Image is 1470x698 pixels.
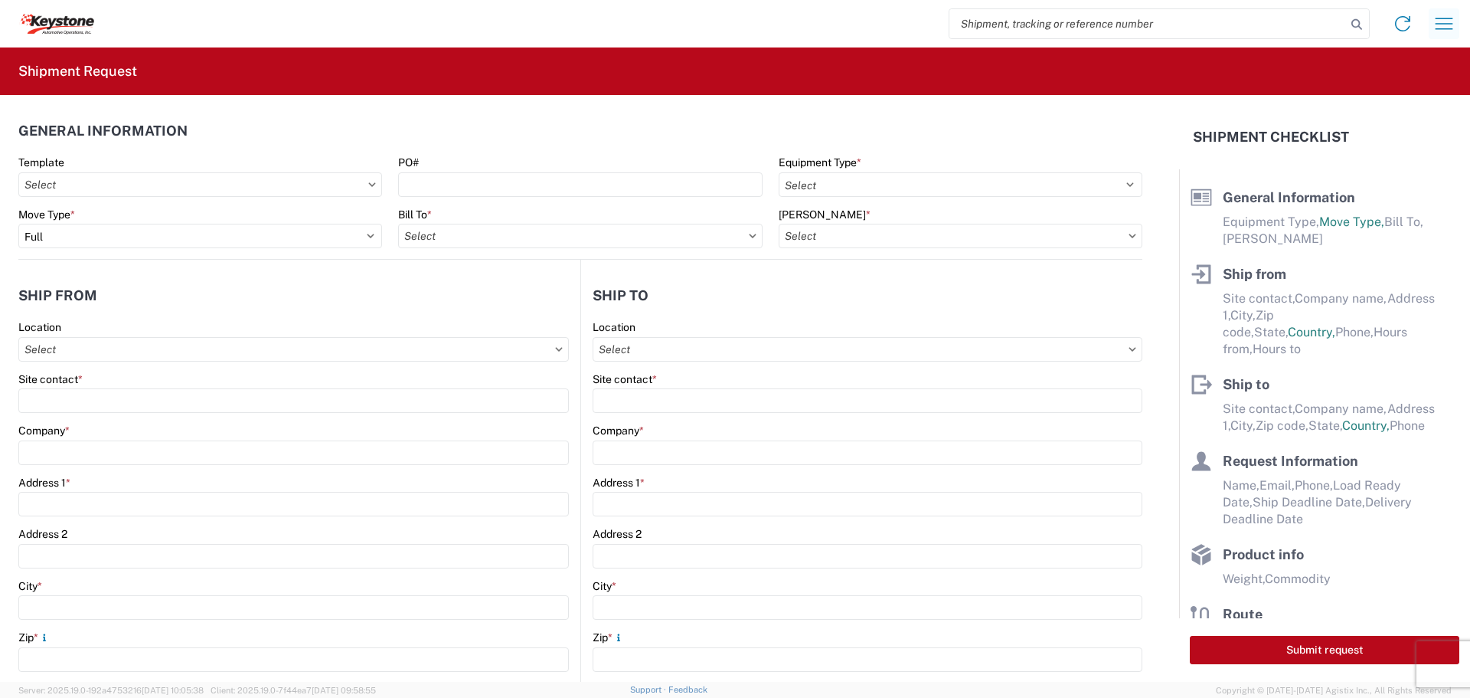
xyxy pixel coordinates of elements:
[593,288,648,303] h2: Ship to
[779,156,861,169] label: Equipment Type
[18,156,64,169] label: Template
[18,476,70,490] label: Address 1
[18,631,51,644] label: Zip
[1384,215,1423,229] span: Bill To,
[1390,418,1425,433] span: Phone
[1259,478,1295,493] span: Email,
[593,579,616,593] label: City
[18,123,188,139] h2: General Information
[593,337,1142,362] input: Select
[1308,418,1342,433] span: State,
[18,579,42,593] label: City
[18,337,569,362] input: Select
[1295,478,1333,493] span: Phone,
[398,156,419,169] label: PO#
[312,686,376,695] span: [DATE] 09:58:55
[593,476,645,490] label: Address 1
[630,685,668,694] a: Support
[1319,215,1384,229] span: Move Type,
[18,372,83,386] label: Site contact
[1288,325,1335,339] span: Country,
[1256,418,1308,433] span: Zip code,
[593,320,635,334] label: Location
[398,224,762,248] input: Select
[1265,572,1331,586] span: Commodity
[1230,308,1256,323] span: City,
[1223,376,1269,392] span: Ship to
[1223,401,1295,416] span: Site contact,
[1216,683,1452,697] span: Copyright © [DATE]-[DATE] Agistix Inc., All Rights Reserved
[1223,453,1358,469] span: Request Information
[1253,495,1365,510] span: Ship Deadline Date,
[18,527,67,541] label: Address 2
[593,527,642,541] label: Address 2
[142,686,204,695] span: [DATE] 10:05:38
[18,172,382,197] input: Select
[18,62,137,80] h2: Shipment Request
[18,320,61,334] label: Location
[593,631,625,644] label: Zip
[1223,189,1355,205] span: General Information
[1223,291,1295,306] span: Site contact,
[1190,636,1459,664] button: Submit request
[779,224,1142,248] input: Select
[18,424,70,437] label: Company
[779,208,871,221] label: [PERSON_NAME]
[1295,401,1387,416] span: Company name,
[949,9,1346,38] input: Shipment, tracking or reference number
[593,424,644,437] label: Company
[1223,572,1265,586] span: Weight,
[1295,291,1387,306] span: Company name,
[1223,215,1319,229] span: Equipment Type,
[1223,606,1263,622] span: Route
[18,208,75,221] label: Move Type
[593,372,657,386] label: Site contact
[1193,128,1349,146] h2: Shipment Checklist
[18,686,204,695] span: Server: 2025.19.0-192a4753216
[1335,325,1374,339] span: Phone,
[1342,418,1390,433] span: Country,
[18,288,97,303] h2: Ship from
[1223,546,1304,562] span: Product info
[211,686,376,695] span: Client: 2025.19.0-7f44ea7
[1253,342,1301,356] span: Hours to
[668,685,707,694] a: Feedback
[1254,325,1288,339] span: State,
[1223,266,1286,282] span: Ship from
[1230,418,1256,433] span: City,
[398,208,432,221] label: Bill To
[1223,231,1323,246] span: [PERSON_NAME]
[1223,478,1259,493] span: Name,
